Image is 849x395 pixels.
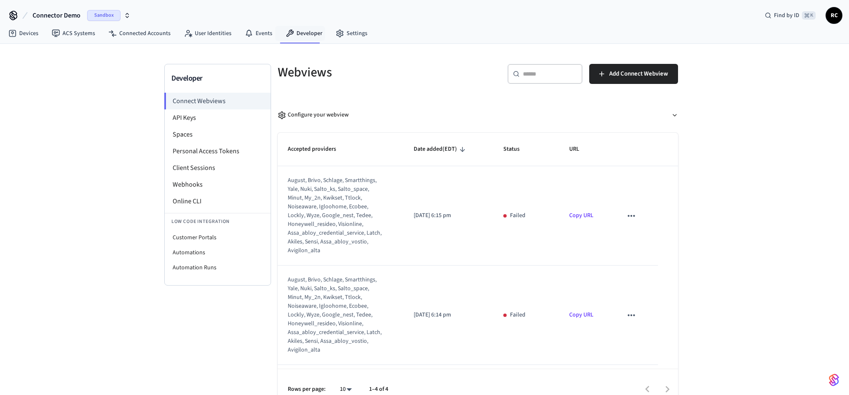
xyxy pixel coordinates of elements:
h3: Developer [171,73,264,84]
span: Connector Demo [33,10,80,20]
li: Webhooks [165,176,271,193]
a: ACS Systems [45,26,102,41]
h5: Webviews [278,64,473,81]
li: Online CLI [165,193,271,210]
li: Connect Webviews [164,93,271,109]
div: Find by ID⌘ K [758,8,822,23]
div: august, brivo, schlage, smartthings, yale, nuki, salto_ks, salto_space, minut, my_2n, kwikset, tt... [288,276,383,354]
a: Developer [279,26,329,41]
li: Low Code Integration [165,213,271,230]
span: Sandbox [87,10,121,21]
p: Rows per page: [288,385,326,394]
a: Settings [329,26,374,41]
a: User Identities [177,26,238,41]
li: Personal Access Tokens [165,143,271,160]
a: Connected Accounts [102,26,177,41]
button: RC [826,7,842,24]
span: Add Connect Webview [609,68,668,79]
span: URL [569,143,590,156]
li: Automations [165,245,271,260]
span: Status [503,143,530,156]
div: Configure your webview [278,111,349,119]
p: Failed [510,311,525,319]
li: Spaces [165,126,271,143]
li: Automation Runs [165,260,271,275]
span: Find by ID [774,11,799,20]
p: [DATE] 6:14 pm [414,311,483,319]
p: Failed [510,211,525,220]
span: Date added(EDT) [414,143,468,156]
li: Client Sessions [165,160,271,176]
button: Add Connect Webview [589,64,678,84]
p: 1–4 of 4 [369,385,388,394]
p: [DATE] 6:15 pm [414,211,483,220]
span: Accepted providers [288,143,347,156]
img: SeamLogoGradient.69752ec5.svg [829,373,839,387]
li: API Keys [165,109,271,126]
span: ⌘ K [802,11,816,20]
li: Customer Portals [165,230,271,245]
a: Copy URL [569,311,593,319]
button: Configure your webview [278,104,678,126]
a: Events [238,26,279,41]
span: RC [826,8,841,23]
a: Copy URL [569,211,593,220]
a: Devices [2,26,45,41]
div: august, brivo, schlage, smartthings, yale, nuki, salto_ks, salto_space, minut, my_2n, kwikset, tt... [288,176,383,255]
